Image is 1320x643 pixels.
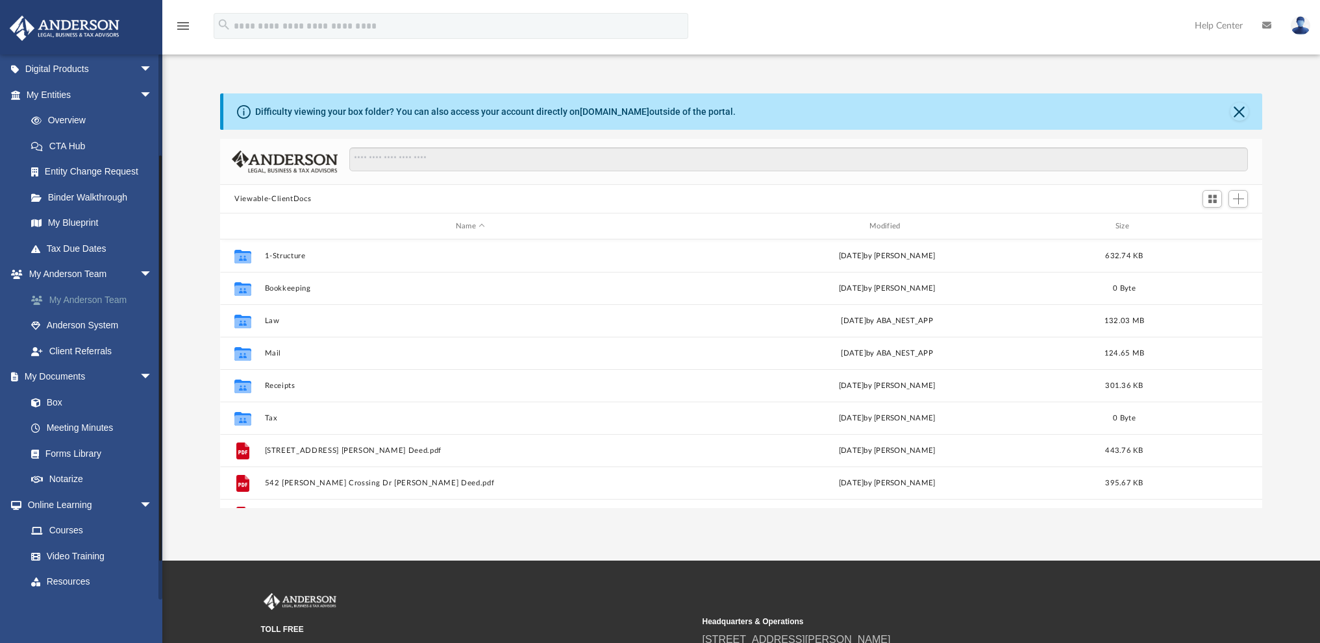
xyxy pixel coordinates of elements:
div: [DATE] by [PERSON_NAME] [682,478,1093,489]
button: Receipts [265,382,676,390]
span: 301.36 KB [1105,382,1143,389]
input: Search files and folders [349,147,1248,172]
button: [STREET_ADDRESS] [PERSON_NAME] Deed.pdf [265,446,676,455]
span: arrow_drop_down [140,82,166,108]
div: [DATE] by [PERSON_NAME] [682,413,1093,424]
a: Entity Change Request [18,159,172,185]
div: [DATE] by [PERSON_NAME] [682,380,1093,392]
img: User Pic [1291,16,1310,35]
a: Meeting Minutes [18,415,166,441]
a: Online Learningarrow_drop_down [9,492,166,518]
span: 132.03 MB [1104,317,1144,324]
span: arrow_drop_down [140,364,166,391]
a: Binder Walkthrough [18,184,172,210]
a: Forms Library [18,441,159,467]
button: 542 [PERSON_NAME] Crossing Dr [PERSON_NAME] Deed.pdf [265,479,676,487]
a: Billingarrow_drop_down [9,594,172,620]
a: Tax Due Dates [18,236,172,261]
span: arrow_drop_down [140,56,166,83]
a: Resources [18,569,166,595]
div: Modified [681,221,1093,232]
span: 443.76 KB [1105,447,1143,454]
a: Anderson System [18,313,172,339]
span: 395.67 KB [1105,479,1143,487]
button: Bookkeeping [265,284,676,293]
a: menu [175,25,191,34]
div: id [226,221,258,232]
span: 0 Byte [1113,285,1136,292]
div: [DATE] by ABA_NEST_APP [682,348,1093,359]
a: Courses [18,518,166,544]
button: Close [1230,103,1249,121]
a: My Anderson Teamarrow_drop_down [9,261,172,287]
div: Difficulty viewing your box folder? You can also access your account directly on outside of the p... [255,105,736,119]
div: Size [1099,221,1151,232]
span: arrow_drop_down [140,261,166,288]
a: My Blueprint [18,210,166,236]
button: Tax [265,414,676,422]
a: CTA Hub [18,133,172,159]
div: [DATE] by ABA_NEST_APP [682,315,1093,327]
small: TOLL FREE [261,624,693,635]
div: [DATE] by [PERSON_NAME] [682,445,1093,457]
i: search [217,18,231,32]
a: My Anderson Team [18,287,172,313]
a: Digital Productsarrow_drop_down [9,56,172,82]
a: [DOMAIN_NAME] [580,106,649,117]
a: Overview [18,108,172,134]
button: 1-Structure [265,252,676,260]
a: Client Referrals [18,338,172,364]
span: 0 Byte [1113,415,1136,422]
div: [DATE] by [PERSON_NAME] [682,250,1093,262]
img: Anderson Advisors Platinum Portal [261,593,339,610]
span: 632.74 KB [1105,252,1143,260]
span: 124.65 MB [1104,350,1144,357]
a: Box [18,389,159,415]
div: [DATE] by [PERSON_NAME] [682,283,1093,295]
a: Notarize [18,467,166,492]
button: Viewable-ClientDocs [234,193,311,205]
img: Anderson Advisors Platinum Portal [6,16,123,41]
a: My Documentsarrow_drop_down [9,364,166,390]
button: Law [265,317,676,325]
a: My Entitiesarrow_drop_down [9,82,172,108]
span: arrow_drop_down [140,594,166,621]
div: id [1156,221,1247,232]
div: grid [220,239,1262,508]
button: Add [1228,190,1248,208]
button: Switch to Grid View [1202,190,1222,208]
i: menu [175,18,191,34]
div: Name [264,221,676,232]
a: Video Training [18,543,159,569]
small: Headquarters & Operations [703,616,1135,627]
span: arrow_drop_down [140,492,166,518]
button: Mail [265,349,676,358]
